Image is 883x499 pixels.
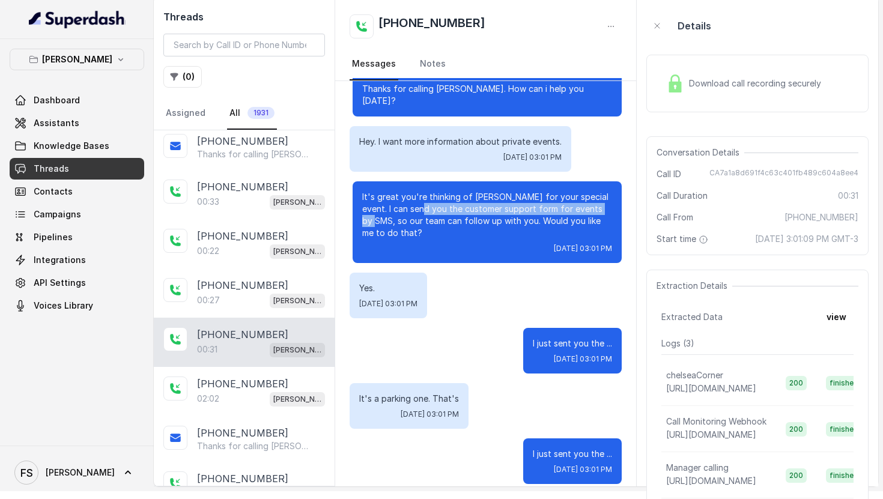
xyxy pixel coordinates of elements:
[661,311,723,323] span: Extracted Data
[247,107,275,119] span: 1931
[359,136,562,148] p: Hey. I want more information about private events.
[197,180,288,194] p: [PHONE_NUMBER]
[197,294,220,306] p: 00:27
[34,117,79,129] span: Assistants
[34,277,86,289] span: API Settings
[657,211,693,223] span: Call From
[197,229,288,243] p: [PHONE_NUMBER]
[826,376,862,390] span: finished
[10,158,144,180] a: Threads
[42,52,112,67] p: [PERSON_NAME]
[34,94,80,106] span: Dashboard
[657,168,681,180] span: Call ID
[533,448,612,460] p: I just sent you the ...
[197,327,288,342] p: [PHONE_NUMBER]
[10,226,144,248] a: Pipelines
[503,153,562,162] span: [DATE] 03:01 PM
[359,282,417,294] p: Yes.
[10,181,144,202] a: Contacts
[678,19,711,33] p: Details
[657,147,744,159] span: Conversation Details
[661,337,854,349] p: Logs ( 3 )
[10,49,144,70] button: [PERSON_NAME]
[666,462,729,474] p: Manager calling
[666,429,756,440] span: [URL][DOMAIN_NAME]
[417,48,448,80] a: Notes
[197,440,312,452] p: Thanks for calling [PERSON_NAME]! Complete this form for any type of inquiry and a manager will c...
[20,467,33,479] text: FS
[197,426,288,440] p: [PHONE_NUMBER]
[657,233,711,245] span: Start time
[826,422,862,437] span: finished
[163,34,325,56] input: Search by Call ID or Phone Number
[838,190,858,202] span: 00:31
[163,97,208,130] a: Assigned
[350,48,622,80] nav: Tabs
[273,344,321,356] p: [PERSON_NAME]
[657,190,708,202] span: Call Duration
[784,211,858,223] span: [PHONE_NUMBER]
[197,196,219,208] p: 00:33
[197,377,288,391] p: [PHONE_NUMBER]
[163,10,325,24] h2: Threads
[554,244,612,253] span: [DATE] 03:01 PM
[689,77,826,89] span: Download call recording securely
[197,393,219,405] p: 02:02
[273,393,321,405] p: [PERSON_NAME]
[10,204,144,225] a: Campaigns
[786,376,807,390] span: 200
[826,468,862,483] span: finished
[666,416,766,428] p: Call Monitoring Webhook
[666,383,756,393] span: [URL][DOMAIN_NAME]
[34,231,73,243] span: Pipelines
[378,14,485,38] h2: [PHONE_NUMBER]
[359,393,459,405] p: It's a parking one. That's
[10,89,144,111] a: Dashboard
[34,254,86,266] span: Integrations
[227,97,277,130] a: All1931
[34,300,93,312] span: Voices Library
[666,476,756,486] span: [URL][DOMAIN_NAME]
[362,191,612,239] p: It's great you're thinking of [PERSON_NAME] for your special event. I can send you the customer s...
[197,148,312,160] p: Thanks for calling [PERSON_NAME]! Check out our menu: [URL][DOMAIN_NAME]
[197,245,219,257] p: 00:22
[554,354,612,364] span: [DATE] 03:01 PM
[10,295,144,316] a: Voices Library
[29,10,126,29] img: light.svg
[197,134,288,148] p: [PHONE_NUMBER]
[197,343,217,355] p: 00:31
[786,468,807,483] span: 200
[755,233,858,245] span: [DATE] 3:01:09 PM GMT-3
[34,163,69,175] span: Threads
[273,246,321,258] p: [PERSON_NAME]
[350,48,398,80] a: Messages
[533,337,612,349] p: I just sent you the ...
[709,168,858,180] span: CA7a1a8d691f4c63c401fb489c604a8ee4
[359,299,417,309] span: [DATE] 03:01 PM
[819,306,854,328] button: view
[10,456,144,489] a: [PERSON_NAME]
[10,272,144,294] a: API Settings
[786,422,807,437] span: 200
[657,280,732,292] span: Extraction Details
[197,471,288,486] p: [PHONE_NUMBER]
[10,112,144,134] a: Assistants
[34,208,81,220] span: Campaigns
[401,410,459,419] span: [DATE] 03:01 PM
[163,97,325,130] nav: Tabs
[554,465,612,474] span: [DATE] 03:01 PM
[34,186,73,198] span: Contacts
[666,74,684,92] img: Lock Icon
[197,278,288,292] p: [PHONE_NUMBER]
[10,249,144,271] a: Integrations
[10,135,144,157] a: Knowledge Bases
[46,467,115,479] span: [PERSON_NAME]
[163,66,202,88] button: (0)
[666,369,723,381] p: chelseaCorner
[273,295,321,307] p: [PERSON_NAME]
[362,83,612,107] p: Thanks for calling [PERSON_NAME]. How can i help you [DATE]?
[34,140,109,152] span: Knowledge Bases
[273,196,321,208] p: [PERSON_NAME]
